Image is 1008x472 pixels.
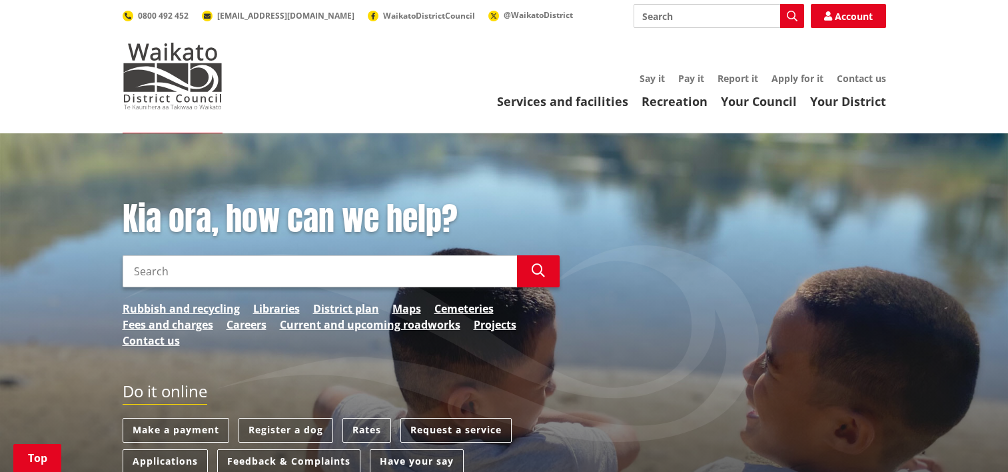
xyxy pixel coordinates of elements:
a: Apply for it [771,72,823,85]
a: WaikatoDistrictCouncil [368,10,475,21]
a: Report it [718,72,758,85]
span: 0800 492 452 [138,10,189,21]
a: @WaikatoDistrict [488,9,573,21]
a: District plan [313,301,379,317]
a: Contact us [123,333,180,349]
a: 0800 492 452 [123,10,189,21]
a: Pay it [678,72,704,85]
a: Cemeteries [434,301,494,317]
a: Your District [810,93,886,109]
a: Request a service [400,418,512,443]
span: WaikatoDistrictCouncil [383,10,475,21]
a: Your Council [721,93,797,109]
a: [EMAIL_ADDRESS][DOMAIN_NAME] [202,10,354,21]
span: [EMAIL_ADDRESS][DOMAIN_NAME] [217,10,354,21]
a: Current and upcoming roadworks [280,317,460,333]
a: Libraries [253,301,300,317]
a: Careers [227,317,266,333]
input: Search input [123,255,517,287]
input: Search input [634,4,804,28]
a: Say it [640,72,665,85]
a: Rates [342,418,391,443]
a: Account [811,4,886,28]
a: Maps [392,301,421,317]
h1: Kia ora, how can we help? [123,200,560,239]
a: Fees and charges [123,317,213,333]
a: Recreation [642,93,708,109]
a: Contact us [837,72,886,85]
a: Top [13,444,61,472]
h2: Do it online [123,382,207,405]
a: Services and facilities [497,93,628,109]
a: Make a payment [123,418,229,443]
a: Rubbish and recycling [123,301,240,317]
a: Register a dog [239,418,333,443]
img: Waikato District Council - Te Kaunihera aa Takiwaa o Waikato [123,43,223,109]
a: Projects [474,317,516,333]
span: @WaikatoDistrict [504,9,573,21]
